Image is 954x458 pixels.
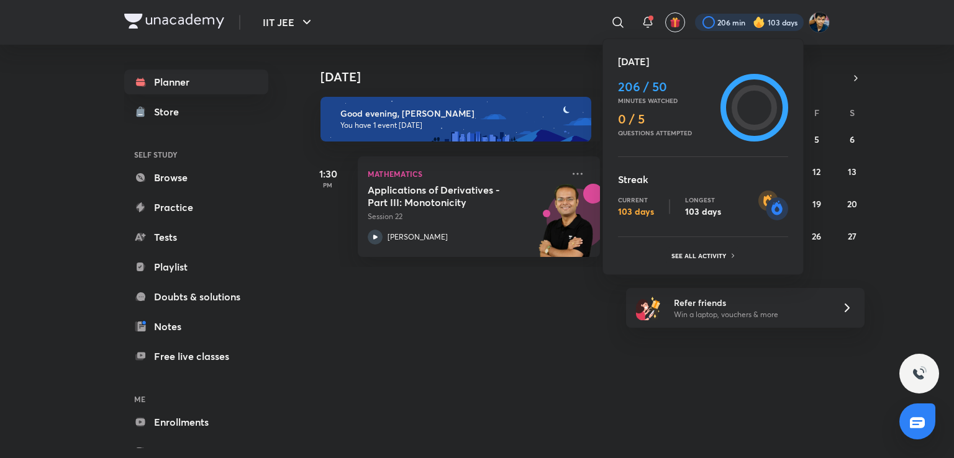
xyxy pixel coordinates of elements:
[618,129,715,137] p: Questions attempted
[618,196,654,204] p: Current
[685,206,721,217] p: 103 days
[618,112,715,127] h4: 0 / 5
[618,54,788,69] h5: [DATE]
[685,196,721,204] p: Longest
[671,252,729,259] p: See all activity
[618,206,654,217] p: 103 days
[618,172,788,187] h5: Streak
[618,79,715,94] h4: 206 / 50
[758,191,788,220] img: streak
[618,97,715,104] p: Minutes watched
